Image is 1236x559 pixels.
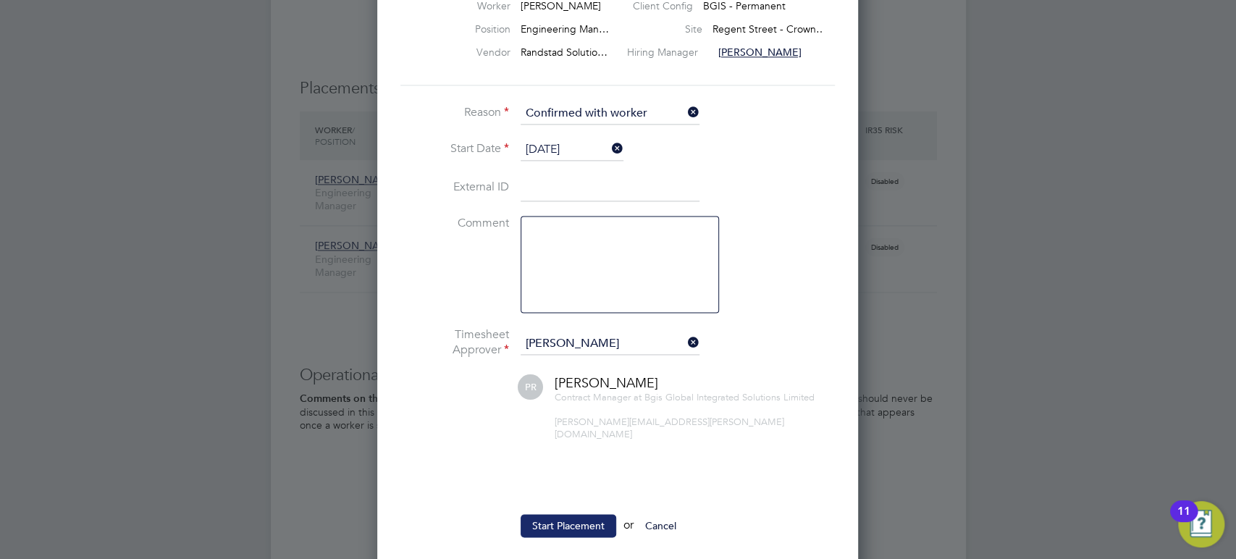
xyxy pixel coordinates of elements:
label: Start Date [400,141,509,156]
span: Contract Manager at [555,391,642,403]
span: Engineering Man… [520,22,608,35]
label: Timesheet Approver [400,327,509,358]
input: Select one [521,139,623,161]
label: Comment [400,216,509,231]
span: Regent Street - Crown… [712,22,826,35]
span: PR [518,374,543,400]
span: Randstad Solutio… [520,46,607,59]
li: or [400,514,835,552]
input: Select one [521,103,699,125]
button: Start Placement [521,514,616,537]
span: [PERSON_NAME][EMAIL_ADDRESS][PERSON_NAME][DOMAIN_NAME] [555,416,784,440]
button: Open Resource Center, 11 new notifications [1178,501,1224,547]
label: External ID [400,180,509,195]
label: Reason [400,105,509,120]
div: 11 [1177,511,1190,530]
input: Search for... [521,333,699,355]
label: Site [644,22,702,35]
span: Bgis Global Integrated Solutions Limited [644,391,815,403]
label: Position [430,22,510,35]
span: [PERSON_NAME] [555,374,658,391]
span: [PERSON_NAME] [718,46,801,59]
button: Cancel [634,514,688,537]
label: Vendor [430,46,510,59]
label: Hiring Manager [626,46,707,59]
